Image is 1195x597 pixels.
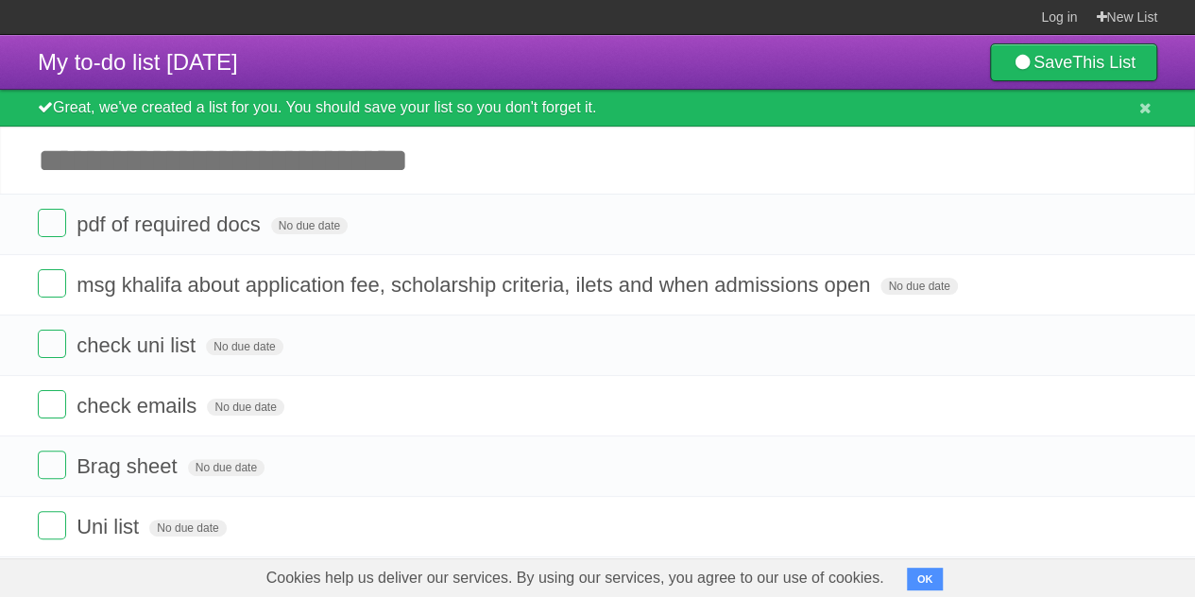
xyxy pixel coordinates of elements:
label: Done [38,209,66,237]
span: No due date [206,338,282,355]
b: This List [1072,53,1135,72]
a: SaveThis List [990,43,1157,81]
button: OK [907,568,944,590]
span: No due date [271,217,348,234]
span: No due date [188,459,265,476]
span: check emails [77,394,201,418]
span: Cookies help us deliver our services. By using our services, you agree to our use of cookies. [248,559,903,597]
label: Done [38,330,66,358]
label: Done [38,511,66,539]
span: Brag sheet [77,454,181,478]
span: No due date [880,278,957,295]
span: pdf of required docs [77,213,265,236]
span: My to-do list [DATE] [38,49,238,75]
label: Done [38,269,66,298]
span: check uni list [77,333,200,357]
span: No due date [207,399,283,416]
span: No due date [149,520,226,537]
label: Done [38,451,66,479]
span: msg khalifa about application fee, scholarship criteria, ilets and when admissions open [77,273,875,297]
span: Uni list [77,515,144,538]
label: Done [38,390,66,418]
